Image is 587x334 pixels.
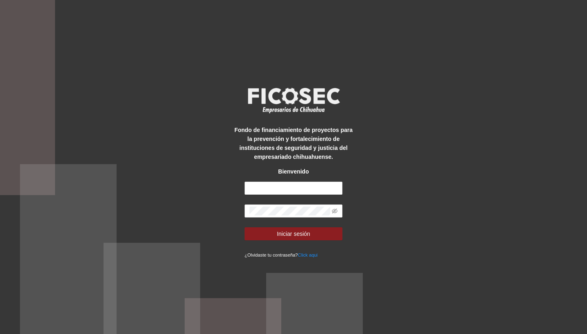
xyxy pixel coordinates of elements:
[243,85,344,115] img: logo
[277,229,310,238] span: Iniciar sesión
[245,227,342,240] button: Iniciar sesión
[298,253,318,257] a: Click aqui
[332,208,338,214] span: eye-invisible
[234,127,353,160] strong: Fondo de financiamiento de proyectos para la prevención y fortalecimiento de instituciones de seg...
[278,168,309,175] strong: Bienvenido
[245,253,318,257] small: ¿Olvidaste tu contraseña?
